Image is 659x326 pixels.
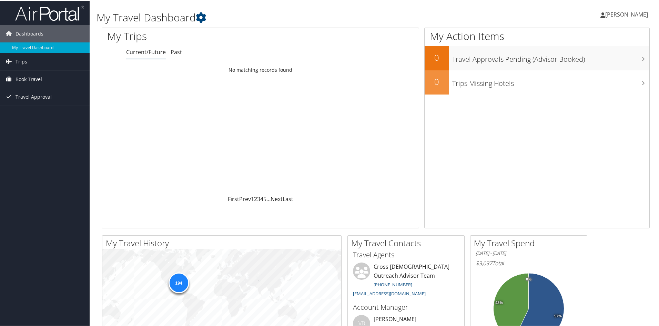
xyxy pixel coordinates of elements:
a: Prev [239,195,251,202]
a: Next [271,195,283,202]
span: Travel Approval [16,88,52,105]
tspan: 43% [495,300,503,304]
h6: Total [476,259,582,266]
h1: My Action Items [425,28,649,43]
h2: My Travel Contacts [351,237,464,248]
h3: Trips Missing Hotels [452,75,649,88]
td: No matching records found [102,63,419,76]
a: [PHONE_NUMBER] [374,281,412,287]
span: Book Travel [16,70,42,87]
h2: My Travel History [106,237,341,248]
a: Last [283,195,293,202]
h6: [DATE] - [DATE] [476,249,582,256]
h3: Account Manager [353,302,459,312]
a: 5 [263,195,266,202]
a: [EMAIL_ADDRESS][DOMAIN_NAME] [353,290,426,296]
h3: Travel Approvals Pending (Advisor Booked) [452,50,649,63]
span: … [266,195,271,202]
tspan: 57% [554,314,562,318]
li: Cross [DEMOGRAPHIC_DATA] Outreach Advisor Team [349,262,463,299]
a: 0Trips Missing Hotels [425,70,649,94]
h1: My Trips [107,28,282,43]
tspan: 0% [526,277,531,281]
h3: Travel Agents [353,249,459,259]
span: Trips [16,52,27,70]
a: 4 [260,195,263,202]
a: 0Travel Approvals Pending (Advisor Booked) [425,46,649,70]
a: [PERSON_NAME] [600,3,655,24]
h2: 0 [425,51,449,63]
a: First [228,195,239,202]
a: 2 [254,195,257,202]
h2: My Travel Spend [474,237,587,248]
a: 3 [257,195,260,202]
img: airportal-logo.png [15,4,84,21]
h1: My Travel Dashboard [97,10,469,24]
span: $3,037 [476,259,492,266]
a: 1 [251,195,254,202]
span: [PERSON_NAME] [605,10,648,18]
div: 194 [168,272,189,293]
h2: 0 [425,75,449,87]
a: Current/Future [126,48,166,55]
a: Past [171,48,182,55]
span: Dashboards [16,24,43,42]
